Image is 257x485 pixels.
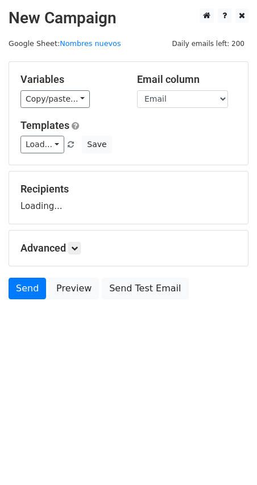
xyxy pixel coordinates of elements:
[82,136,111,153] button: Save
[20,90,90,108] a: Copy/paste...
[20,183,237,212] div: Loading...
[20,119,69,131] a: Templates
[60,39,121,48] a: Nombres nuevos
[168,39,248,48] a: Daily emails left: 200
[9,39,121,48] small: Google Sheet:
[102,278,188,299] a: Send Test Email
[20,242,237,254] h5: Advanced
[9,278,46,299] a: Send
[168,37,248,50] span: Daily emails left: 200
[9,9,248,28] h2: New Campaign
[20,183,237,195] h5: Recipients
[49,278,99,299] a: Preview
[137,73,237,86] h5: Email column
[20,136,64,153] a: Load...
[20,73,120,86] h5: Variables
